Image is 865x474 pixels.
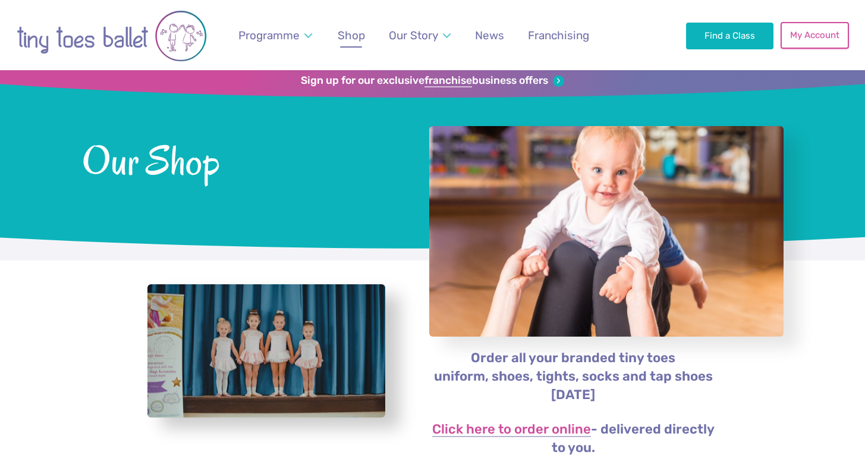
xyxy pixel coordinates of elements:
span: News [475,29,504,42]
span: Programme [238,29,300,42]
a: Find a Class [686,23,773,49]
a: News [469,21,509,49]
a: Programme [233,21,318,49]
span: Shop [338,29,365,42]
strong: franchise [424,74,472,87]
span: Our Shop [82,135,398,183]
p: - delivered directly to you. [429,420,718,457]
span: Our Story [389,29,438,42]
a: Shop [332,21,370,49]
a: My Account [781,22,848,48]
a: Our Story [383,21,457,49]
span: Franchising [528,29,589,42]
a: Click here to order online [432,423,591,437]
a: Sign up for our exclusivefranchisebusiness offers [301,74,564,87]
p: Order all your branded tiny toes uniform, shoes, tights, socks and tap shoes [DATE] [429,349,718,404]
img: tiny toes ballet [17,8,207,65]
a: View full-size image [147,284,385,418]
a: Franchising [523,21,595,49]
